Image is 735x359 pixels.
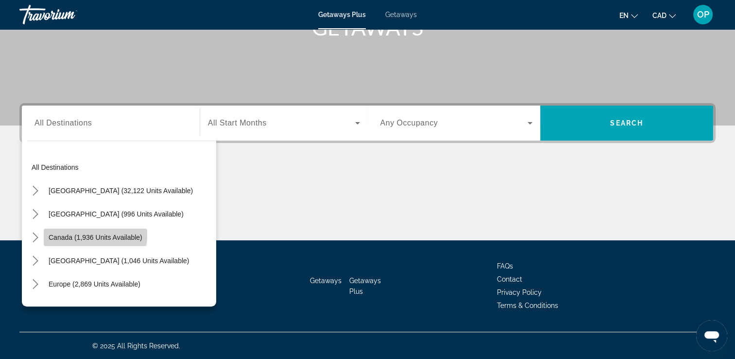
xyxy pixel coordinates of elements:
[44,229,147,246] button: Select destination: Canada (1,936 units available)
[497,275,522,283] a: Contact
[49,280,140,288] span: Europe (2,869 units available)
[34,118,187,129] input: Select destination
[44,299,144,316] button: Select destination: Australia (196 units available)
[380,119,438,127] span: Any Occupancy
[44,275,145,293] button: Select destination: Europe (2,869 units available)
[310,277,342,285] a: Getaways
[652,8,676,22] button: Change currency
[27,206,44,223] button: Toggle Mexico (996 units available) submenu
[610,119,643,127] span: Search
[27,276,44,293] button: Toggle Europe (2,869 units available) submenu
[385,11,417,18] a: Getaways
[619,8,638,22] button: Change language
[27,299,44,316] button: Toggle Australia (196 units available) submenu
[208,119,267,127] span: All Start Months
[22,136,216,306] div: Destination options
[690,4,716,25] button: User Menu
[652,12,667,19] span: CAD
[318,11,366,18] a: Getaways Plus
[49,257,189,265] span: [GEOGRAPHIC_DATA] (1,046 units available)
[34,119,92,127] span: All Destinations
[22,106,713,141] div: Search widget
[44,252,194,269] button: Select destination: Caribbean & Atlantic Islands (1,046 units available)
[44,182,198,199] button: Select destination: United States (32,122 units available)
[19,2,117,27] a: Travorium
[49,233,142,241] span: Canada (1,936 units available)
[697,10,709,19] span: OP
[44,205,188,223] button: Select destination: Mexico (996 units available)
[32,163,79,171] span: All destinations
[27,159,216,176] button: Select destination: All destinations
[92,342,180,350] span: © 2025 All Rights Reserved.
[349,277,381,295] a: Getaways Plus
[27,229,44,246] button: Toggle Canada (1,936 units available) submenu
[696,320,727,351] iframe: Button to launch messaging window
[497,288,542,296] a: Privacy Policy
[619,12,629,19] span: en
[497,302,558,309] a: Terms & Conditions
[49,210,184,218] span: [GEOGRAPHIC_DATA] (996 units available)
[497,262,513,270] a: FAQs
[49,187,193,195] span: [GEOGRAPHIC_DATA] (32,122 units available)
[540,106,713,141] button: Search
[27,182,44,199] button: Toggle United States (32,122 units available) submenu
[27,252,44,269] button: Toggle Caribbean & Atlantic Islands (1,046 units available) submenu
